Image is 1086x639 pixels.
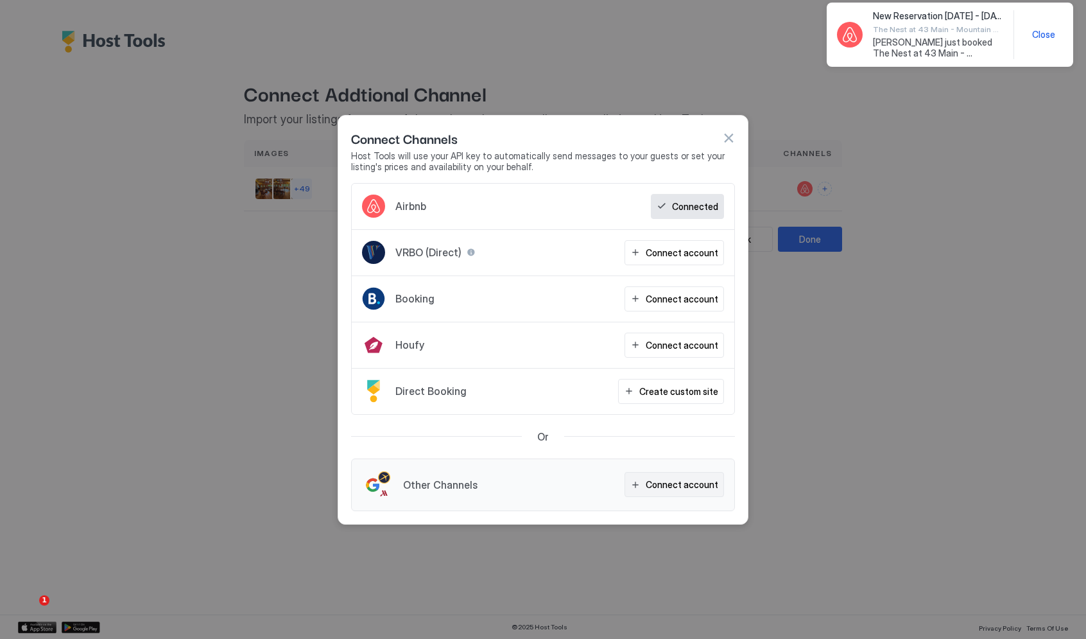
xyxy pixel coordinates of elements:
div: Connect account [646,246,718,259]
div: Connect account [646,478,718,491]
button: Create custom site [618,379,724,404]
div: Airbnb [837,22,863,48]
span: Host Tools will use your API key to automatically send messages to your guests or set your listin... [351,150,735,173]
span: VRBO (Direct) [395,246,461,259]
span: Or [537,430,549,443]
iframe: Intercom live chat [13,595,44,626]
div: Connect account [646,338,718,352]
span: Booking [395,292,435,305]
span: Close [1032,29,1055,40]
span: The Nest at 43 Main - Mountain Adventure Retreat [873,24,1003,34]
span: Houfy [395,338,424,351]
div: Create custom site [639,385,718,398]
button: Connect account [625,240,724,265]
span: New Reservation [DATE] - [DATE] [873,10,1003,22]
button: Connect account [625,472,724,497]
span: 1 [39,595,49,606]
span: Connect Channels [351,128,458,148]
span: [PERSON_NAME] just booked The Nest at 43 Main - Mountain Adventure Retreat [873,37,1003,59]
span: Other Channels [403,478,478,491]
div: Connect account [646,292,718,306]
span: Airbnb [395,200,426,213]
span: Direct Booking [395,385,467,398]
button: Connect account [625,333,724,358]
button: Connect account [625,286,724,311]
div: Connected [672,200,718,213]
button: Connected [651,194,724,219]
